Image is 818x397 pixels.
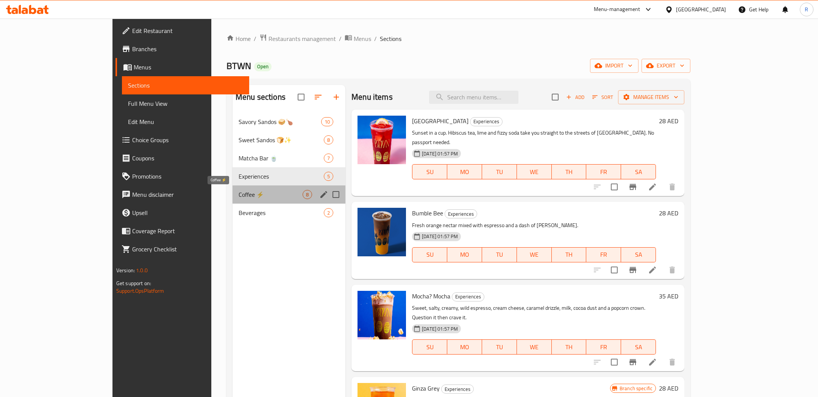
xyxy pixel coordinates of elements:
div: Experiences [470,117,503,126]
button: Manage items [618,90,684,104]
span: FR [589,249,618,260]
span: SU [415,249,444,260]
button: MO [447,339,482,355]
span: Sort items [587,91,618,103]
span: MO [450,342,479,353]
span: Beverages [239,208,324,217]
span: FR [589,166,618,177]
h6: 28 AED [659,208,678,218]
span: Branches [132,44,243,53]
a: Support.OpsPlatform [116,286,164,296]
button: delete [663,353,681,371]
span: WE [520,342,549,353]
button: MO [447,247,482,262]
a: Full Menu View [122,94,249,113]
a: Upsell [116,204,249,222]
span: R [805,5,808,14]
span: 10 [322,118,333,126]
button: FR [586,164,621,179]
button: delete [663,178,681,196]
div: Savory Sandos 🥪🍗10 [233,113,345,131]
button: Branch-specific-item [624,353,642,371]
span: Sweet Sandos 🍞✨ [239,135,324,144]
span: Full Menu View [128,99,243,108]
button: SU [412,247,447,262]
span: BTWN [226,57,251,74]
div: Experiences [441,384,474,394]
span: Promotions [132,172,243,181]
button: FR [586,247,621,262]
a: Menus [345,34,371,44]
li: / [339,34,342,43]
span: Bumble Bee [412,207,443,219]
span: Get support on: [116,278,151,288]
span: TU [485,342,514,353]
span: Sort [592,93,613,102]
span: Select to update [606,179,622,195]
div: Experiences [445,209,477,218]
div: items [324,172,333,181]
span: Coffee ⚡ [239,190,303,199]
div: Menu-management [594,5,640,14]
span: 8 [324,137,333,144]
span: Version: [116,265,135,275]
button: TH [552,164,587,179]
a: Edit Restaurant [116,22,249,40]
button: FR [586,339,621,355]
button: Add [563,91,587,103]
span: Restaurants management [269,34,336,43]
span: Sections [380,34,401,43]
div: items [324,208,333,217]
button: WE [517,339,552,355]
button: SA [621,164,656,179]
span: Select section [547,89,563,105]
button: import [590,59,638,73]
a: Edit menu item [648,182,657,191]
span: Coverage Report [132,226,243,235]
span: SA [624,166,653,177]
span: Add item [563,91,587,103]
div: Open [254,62,272,71]
div: Experiences [239,172,324,181]
span: Experiences [470,117,502,126]
span: Menus [354,34,371,43]
button: TU [482,164,517,179]
span: Savory Sandos 🥪🍗 [239,117,321,126]
li: / [254,34,256,43]
li: / [374,34,377,43]
span: SU [415,342,444,353]
p: Sunset in a cup. Hibiscus tea, lime and fizzy soda take you straight to the streets of [GEOGRAPHI... [412,128,656,147]
span: Mocha? Mocha [412,290,450,302]
span: Sort sections [309,88,327,106]
span: 5 [324,173,333,180]
span: Experiences [452,292,484,301]
a: Branches [116,40,249,58]
button: TH [552,339,587,355]
a: Grocery Checklist [116,240,249,258]
nav: Menu sections [233,110,345,225]
span: Matcha Bar 🍵 [239,154,324,163]
span: [DATE] 01:57 PM [419,233,461,240]
span: Select to update [606,262,622,278]
button: TU [482,339,517,355]
span: Edit Menu [128,117,243,126]
button: Add section [327,88,345,106]
span: SA [624,342,653,353]
span: 7 [324,155,333,162]
button: TU [482,247,517,262]
span: Edit Restaurant [132,26,243,35]
span: export [648,61,684,71]
button: SA [621,247,656,262]
h6: 28 AED [659,383,678,394]
span: import [596,61,632,71]
span: Menus [134,63,243,72]
span: TU [485,249,514,260]
a: Edit Menu [122,113,249,131]
div: items [321,117,333,126]
a: Coupons [116,149,249,167]
button: edit [318,189,329,200]
h2: Menu items [351,91,393,103]
input: search [429,91,518,104]
span: Experiences [445,210,477,218]
button: SA [621,339,656,355]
